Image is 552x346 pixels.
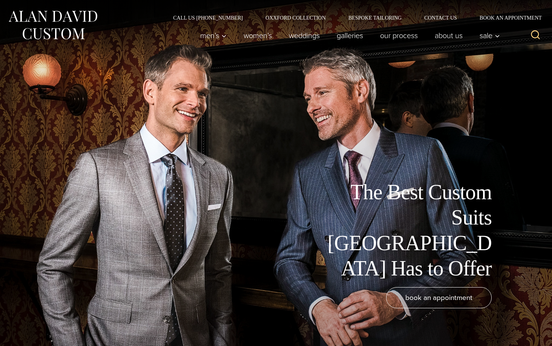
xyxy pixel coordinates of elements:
[322,180,492,281] h1: The Best Custom Suits [GEOGRAPHIC_DATA] Has to Offer
[8,8,98,42] img: Alan David Custom
[200,32,227,39] span: Men’s
[328,28,372,43] a: Galleries
[254,15,337,20] a: Oxxford Collection
[162,15,544,20] nav: Secondary Navigation
[413,15,468,20] a: Contact Us
[480,32,500,39] span: Sale
[526,26,544,45] button: View Search Form
[235,28,281,43] a: Women’s
[468,15,544,20] a: Book an Appointment
[162,15,254,20] a: Call Us [PHONE_NUMBER]
[281,28,328,43] a: weddings
[372,28,426,43] a: Our Process
[192,28,504,43] nav: Primary Navigation
[386,287,492,308] a: book an appointment
[426,28,471,43] a: About Us
[405,292,472,303] span: book an appointment
[337,15,413,20] a: Bespoke Tailoring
